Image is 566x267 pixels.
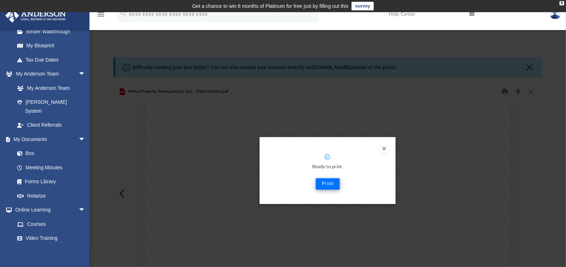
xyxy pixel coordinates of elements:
[5,132,93,146] a: My Documentsarrow_drop_down
[560,1,564,5] div: close
[10,118,93,132] a: Client Referrals
[78,132,93,147] span: arrow_drop_down
[10,175,89,189] a: Forms Library
[10,53,96,67] a: Tax Due Dates
[192,2,349,10] div: Get a chance to win 6 months of Platinum for free just by filling out this
[10,81,89,95] a: My Anderson Team
[78,67,93,82] span: arrow_drop_down
[5,203,93,217] a: Online Learningarrow_drop_down
[10,95,93,118] a: [PERSON_NAME] System
[352,2,374,10] a: survey
[10,217,93,231] a: Courses
[120,10,127,18] i: search
[267,163,388,171] p: Ready to print.
[10,189,93,203] a: Notarize
[10,24,96,39] a: Binder Walkthrough
[10,231,89,246] a: Video Training
[97,10,105,19] i: menu
[316,178,340,190] button: Print
[3,9,68,23] img: Anderson Advisors Platinum Portal
[78,203,93,218] span: arrow_drop_down
[10,146,89,161] a: Box
[550,9,561,19] img: User Pic
[5,67,93,81] a: My Anderson Teamarrow_drop_down
[97,14,105,19] a: menu
[10,39,93,53] a: My Blueprint
[10,160,93,175] a: Meeting Minutes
